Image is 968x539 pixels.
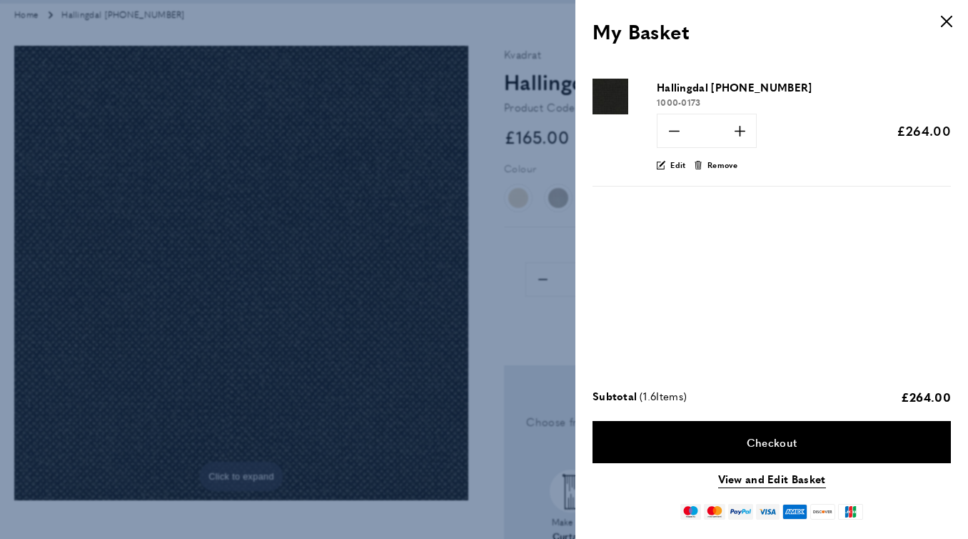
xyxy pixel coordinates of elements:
span: 1000-0173 [657,96,701,109]
h3: My Basket [593,17,951,45]
img: discover [810,504,835,520]
span: 1.6 [643,388,656,403]
a: Product "Hallingdal 65 1000-0173" [593,79,646,119]
span: Edit [670,159,685,172]
span: £264.00 [901,388,951,405]
span: ( Items) [640,387,687,406]
span: £264.00 [897,122,951,139]
img: maestro [680,504,701,520]
span: Hallingdal [PHONE_NUMBER] [657,79,812,96]
a: Checkout [593,421,951,463]
button: Close panel [932,7,961,36]
img: jcb [838,504,863,520]
img: american-express [782,504,807,520]
span: Subtotal [593,387,637,406]
img: visa [756,504,780,520]
a: Edit product "Hallingdal 65 1000-0173" [657,159,686,172]
button: Remove product "Hallingdal 65 1000-0173" from cart [694,159,738,172]
img: paypal [728,504,753,520]
span: Remove [707,159,738,172]
img: mastercard [704,504,725,520]
a: View and Edit Basket [718,470,826,488]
